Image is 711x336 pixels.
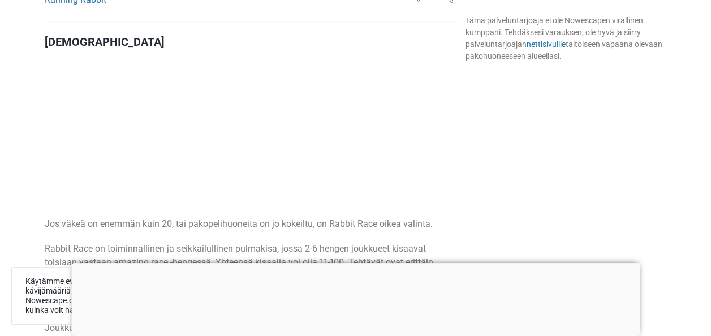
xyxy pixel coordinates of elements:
[71,263,640,333] iframe: Advertisement
[45,242,456,310] p: Rabbit Race on toiminnallinen ja seikkailullinen pulmakisa, jossa 2-6 hengen joukkueet kisaavat t...
[11,267,351,325] div: Käytämme evästeitä parantaaksemme palveluamme, mitataksemme kävijämääriä ja näyttääksemme sinulle...
[45,59,456,217] iframe: Advertisement
[526,40,565,49] a: nettisivuille
[45,35,456,49] h4: [DEMOGRAPHIC_DATA]
[465,15,666,62] div: Tämä palveluntarjoaja ei ole Nowescapen virallinen kumppani. Tehdäksesi varauksen, ole hyvä ja si...
[45,217,456,231] p: Jos väkeä on enemmän kuin 20, tai pakopelihuoneita on jo kokeiltu, on Rabbit Race oikea valinta.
